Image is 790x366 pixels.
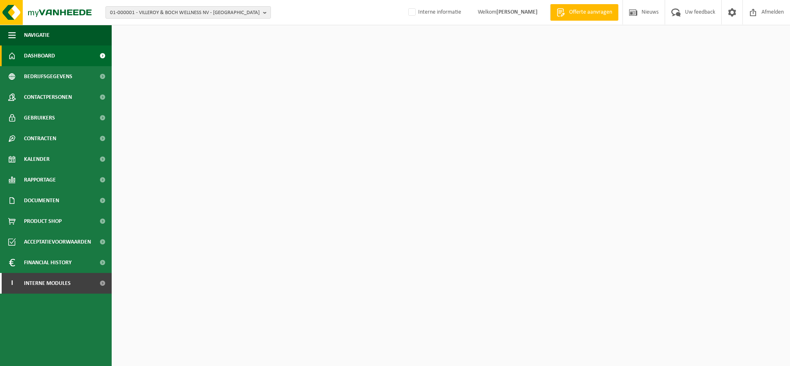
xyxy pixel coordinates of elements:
[550,4,618,21] a: Offerte aanvragen
[24,45,55,66] span: Dashboard
[24,25,50,45] span: Navigatie
[24,273,71,294] span: Interne modules
[24,128,56,149] span: Contracten
[24,252,72,273] span: Financial History
[24,87,72,108] span: Contactpersonen
[567,8,614,17] span: Offerte aanvragen
[24,190,59,211] span: Documenten
[24,170,56,190] span: Rapportage
[24,232,91,252] span: Acceptatievoorwaarden
[8,273,16,294] span: I
[24,108,55,128] span: Gebruikers
[407,6,461,19] label: Interne informatie
[110,7,260,19] span: 01-000001 - VILLEROY & BOCH WELLNESS NV - [GEOGRAPHIC_DATA]
[105,6,271,19] button: 01-000001 - VILLEROY & BOCH WELLNESS NV - [GEOGRAPHIC_DATA]
[496,9,538,15] strong: [PERSON_NAME]
[24,149,50,170] span: Kalender
[24,211,62,232] span: Product Shop
[24,66,72,87] span: Bedrijfsgegevens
